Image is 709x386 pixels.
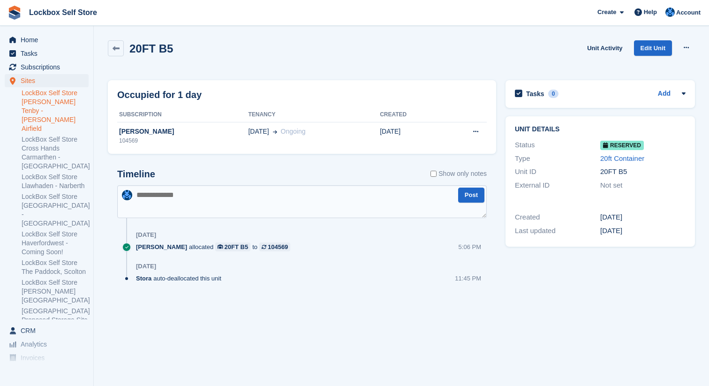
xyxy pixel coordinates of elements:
[21,33,77,46] span: Home
[22,307,89,325] a: [GEOGRAPHIC_DATA] Proposed Storage Site
[5,61,89,74] a: menu
[136,274,151,283] span: Stora
[136,242,187,251] span: [PERSON_NAME]
[597,8,616,17] span: Create
[21,74,77,87] span: Sites
[21,47,77,60] span: Tasks
[268,242,288,251] div: 104569
[455,274,481,283] div: 11:45 PM
[600,154,644,162] a: 20ft Container
[21,338,77,351] span: Analytics
[583,40,626,56] a: Unit Activity
[22,192,89,228] a: LockBox Self Store [GEOGRAPHIC_DATA] - [GEOGRAPHIC_DATA]
[600,180,686,191] div: Not set
[600,226,686,236] div: [DATE]
[644,8,657,17] span: Help
[600,141,644,150] span: Reserved
[600,212,686,223] div: [DATE]
[117,169,155,180] h2: Timeline
[129,42,173,55] h2: 20FT B5
[430,169,487,179] label: Show only notes
[117,136,248,145] div: 104569
[248,127,269,136] span: [DATE]
[5,324,89,337] a: menu
[634,40,672,56] a: Edit Unit
[5,33,89,46] a: menu
[515,226,600,236] div: Last updated
[215,242,250,251] a: 20FT B5
[22,278,89,305] a: LockBox Self Store [PERSON_NAME][GEOGRAPHIC_DATA]
[22,230,89,257] a: LockBox Self Store Haverfordwest - Coming Soon!
[117,88,202,102] h2: Occupied for 1 day
[515,126,686,133] h2: Unit details
[22,135,89,171] a: LockBox Self Store Cross Hands Carmarthen - [GEOGRAPHIC_DATA]
[21,351,77,364] span: Invoices
[22,258,89,276] a: LockBox Self Store The Paddock, Scolton
[248,107,380,122] th: Tenancy
[515,180,600,191] div: External ID
[548,90,559,98] div: 0
[380,122,441,150] td: [DATE]
[136,263,156,270] div: [DATE]
[259,242,290,251] a: 104569
[22,89,89,133] a: LockBox Self Store [PERSON_NAME] Tenby - [PERSON_NAME] Airfield
[459,242,481,251] div: 5:06 PM
[225,242,249,251] div: 20FT B5
[21,365,77,378] span: Pricing
[515,167,600,177] div: Unit ID
[658,89,671,99] a: Add
[21,324,77,337] span: CRM
[136,274,226,283] div: auto-deallocated this unit
[515,212,600,223] div: Created
[526,90,544,98] h2: Tasks
[22,173,89,190] a: LockBox Self Store Llawhaden - Narberth
[458,188,484,203] button: Post
[515,140,600,151] div: Status
[8,6,22,20] img: stora-icon-8386f47178a22dfd0bd8f6a31ec36ba5ce8667c1dd55bd0f319d3a0aa187defe.svg
[25,5,101,20] a: Lockbox Self Store
[5,351,89,364] a: menu
[5,74,89,87] a: menu
[122,190,132,200] img: Naomi Davies
[676,8,701,17] span: Account
[281,128,306,135] span: Ongoing
[600,167,686,177] div: 20FT B5
[5,47,89,60] a: menu
[136,231,156,239] div: [DATE]
[136,242,295,251] div: allocated to
[665,8,675,17] img: Naomi Davies
[117,107,248,122] th: Subscription
[21,61,77,74] span: Subscriptions
[5,338,89,351] a: menu
[117,127,248,136] div: [PERSON_NAME]
[5,365,89,378] a: menu
[430,169,437,179] input: Show only notes
[515,153,600,164] div: Type
[380,107,441,122] th: Created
